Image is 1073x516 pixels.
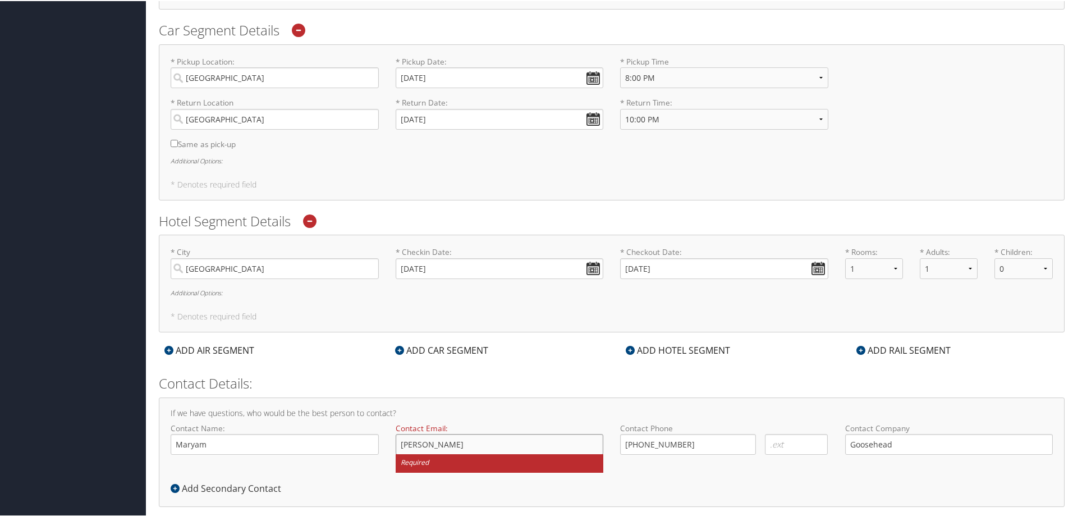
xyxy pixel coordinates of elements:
select: * Return Time: [620,108,828,129]
h6: Additional Options: [171,157,1053,163]
label: * Adults: [920,245,978,257]
h6: Additional Options: [171,289,1053,295]
h4: If we have questions, who would be the best person to contact? [171,408,1053,416]
label: * Pickup Location: [171,55,379,87]
label: Contact Name: [171,422,379,454]
input: .ext [765,433,828,454]
label: * Pickup Time [620,55,828,96]
small: Required [396,453,604,472]
label: * Checkout Date: [620,245,828,277]
input: * Checkout Date: [620,257,828,278]
input: * Pickup Date: [396,66,604,87]
label: * Return Time: [620,96,828,137]
select: * Pickup Time [620,66,828,87]
label: * Return Location [171,96,379,128]
h2: Hotel Segment Details [159,211,1065,230]
div: ADD CAR SEGMENT [389,343,494,356]
input: Contact Company [845,433,1053,454]
label: * Children: [994,245,1052,257]
input: * Checkin Date: [396,257,604,278]
input: Contact Email: [396,433,604,454]
div: ADD HOTEL SEGMENT [620,343,736,356]
div: Add Secondary Contact [171,481,287,494]
div: ADD AIR SEGMENT [159,343,260,356]
input: * Return Date: [396,108,604,129]
h2: Car Segment Details [159,20,1065,39]
label: Same as pick-up [171,138,379,155]
input: Same as pick-up [171,139,178,146]
div: ADD RAIL SEGMENT [851,343,956,356]
label: Contact Phone [620,422,828,433]
label: Contact Company [845,422,1053,454]
label: * Rooms: [845,245,903,257]
label: * Return Date: [396,96,604,128]
input: Contact Name: [171,433,379,454]
label: * Pickup Date: [396,55,604,87]
label: * City [171,245,379,277]
h5: * Denotes required field [171,180,1053,188]
h5: * Denotes required field [171,312,1053,319]
label: Contact Email: [396,422,604,454]
label: * Checkin Date: [396,245,604,277]
h2: Contact Details: [159,373,1065,392]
